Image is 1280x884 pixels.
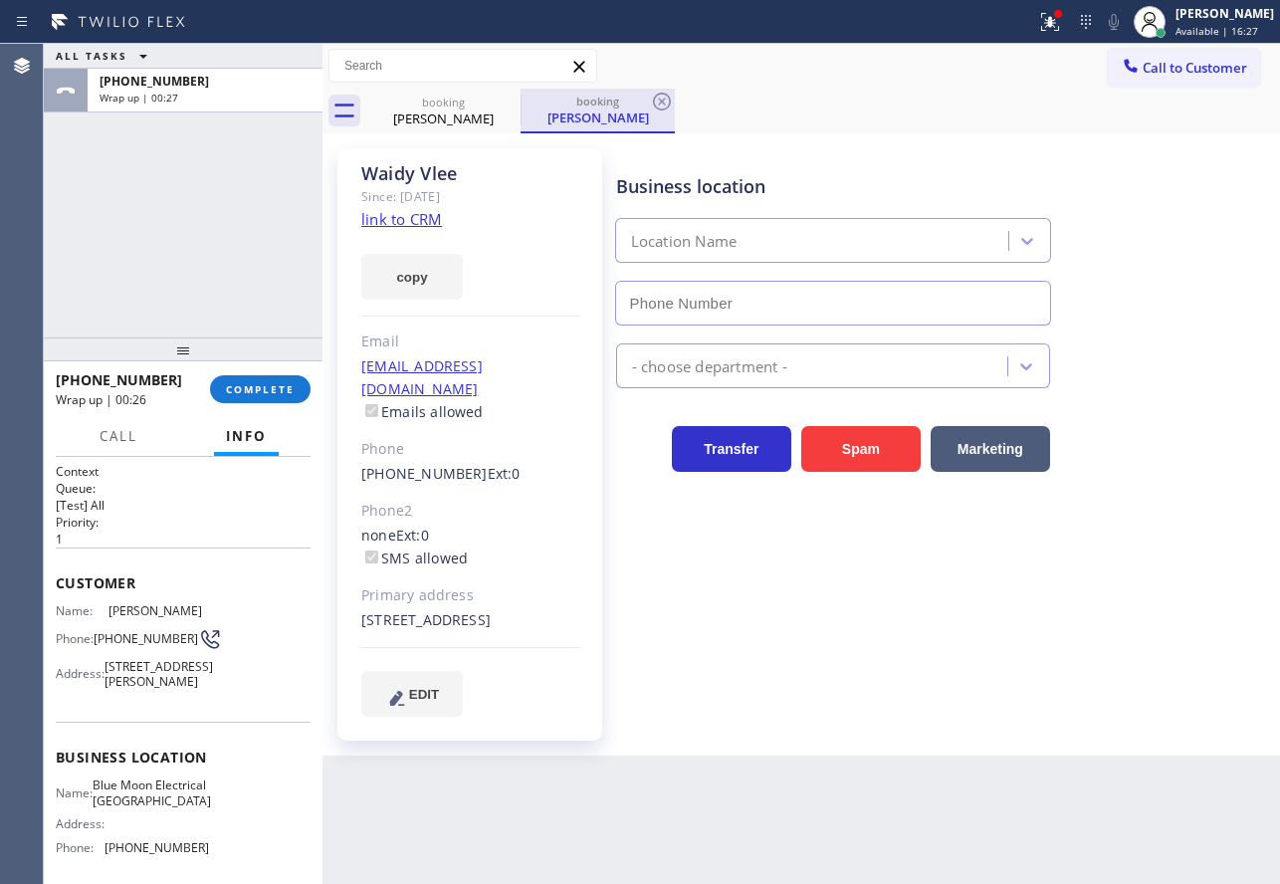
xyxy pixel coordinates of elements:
span: EDIT [409,687,439,702]
div: Primary address [361,584,579,607]
a: [PHONE_NUMBER] [361,464,488,483]
span: Call [100,427,137,445]
div: Phone2 [361,500,579,523]
div: [PERSON_NAME] [368,110,519,127]
input: Phone Number [615,281,1051,326]
div: Waidy Vlee [361,162,579,185]
span: ALL TASKS [56,49,127,63]
span: Ext: 0 [488,464,521,483]
span: Blue Moon Electrical [GEOGRAPHIC_DATA] [93,777,211,808]
button: copy [361,254,463,300]
div: Business location [616,173,1050,200]
button: EDIT [361,671,463,717]
button: Marketing [931,426,1050,472]
button: ALL TASKS [44,44,167,68]
span: Phone: [56,631,94,646]
div: booking [368,95,519,110]
span: Available | 16:27 [1175,24,1258,38]
span: [STREET_ADDRESS][PERSON_NAME] [105,659,213,690]
input: Search [329,50,596,82]
span: Info [226,427,267,445]
button: Call [88,417,149,456]
div: booking [523,94,673,109]
div: [PERSON_NAME] [523,109,673,126]
p: [Test] All [56,497,311,514]
input: Emails allowed [365,404,378,417]
button: Mute [1100,8,1128,36]
span: [PHONE_NUMBER] [94,631,198,646]
label: SMS allowed [361,549,468,567]
a: link to CRM [361,209,442,229]
span: [PHONE_NUMBER] [56,370,182,389]
span: Wrap up | 00:27 [100,91,178,105]
p: 1 [56,531,311,548]
span: Call to Customer [1143,59,1247,77]
div: Waidy Vlee [523,89,673,131]
span: Ext: 0 [396,526,429,545]
span: Customer [56,573,311,592]
span: Address: [56,816,108,831]
span: [PERSON_NAME] [108,603,208,618]
h2: Priority: [56,514,311,531]
button: Spam [801,426,921,472]
button: Info [214,417,279,456]
div: Phone [361,438,579,461]
span: Business location [56,748,311,767]
input: SMS allowed [365,551,378,563]
h1: Context [56,463,311,480]
div: Waidy Vlee [368,89,519,133]
span: Name: [56,785,93,800]
div: [STREET_ADDRESS] [361,609,579,632]
label: Emails allowed [361,402,484,421]
div: none [361,525,579,570]
div: [PERSON_NAME] [1175,5,1274,22]
span: [PHONE_NUMBER] [100,73,209,90]
span: Address: [56,666,105,681]
h2: Queue: [56,480,311,497]
button: COMPLETE [210,375,311,403]
a: [EMAIL_ADDRESS][DOMAIN_NAME] [361,356,483,398]
div: Location Name [631,230,738,253]
span: [PHONE_NUMBER] [105,840,209,855]
span: COMPLETE [226,382,295,396]
span: Wrap up | 00:26 [56,391,146,408]
button: Transfer [672,426,791,472]
button: Call to Customer [1108,49,1260,87]
span: Phone: [56,840,105,855]
div: Email [361,331,579,353]
div: Since: [DATE] [361,185,579,208]
span: Name: [56,603,108,618]
div: - choose department - [632,354,787,377]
